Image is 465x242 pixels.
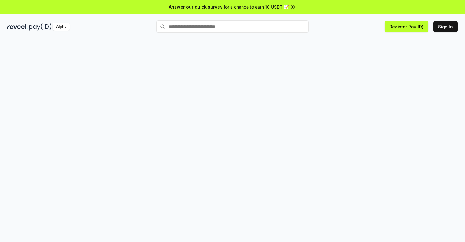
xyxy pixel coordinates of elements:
[433,21,458,32] button: Sign In
[29,23,51,31] img: pay_id
[53,23,70,31] div: Alpha
[169,4,222,10] span: Answer our quick survey
[224,4,289,10] span: for a chance to earn 10 USDT 📝
[385,21,428,32] button: Register Pay(ID)
[7,23,28,31] img: reveel_dark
